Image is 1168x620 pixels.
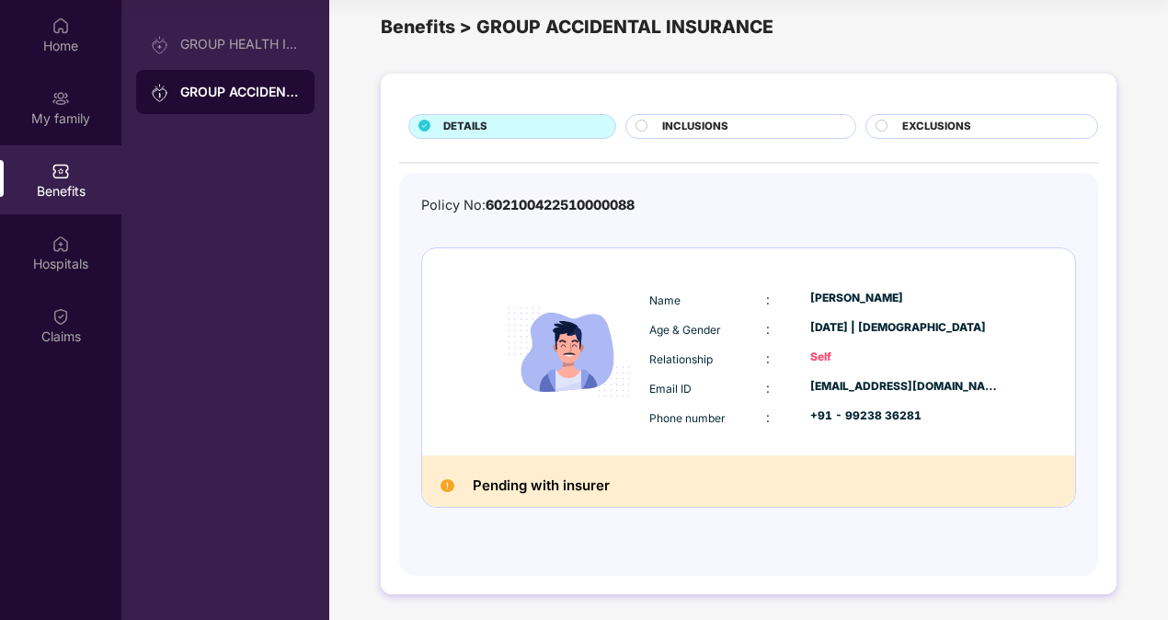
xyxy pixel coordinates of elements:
img: svg+xml;base64,PHN2ZyBpZD0iSG9zcGl0YWxzIiB4bWxucz0iaHR0cDovL3d3dy53My5vcmcvMjAwMC9zdmciIHdpZHRoPS... [52,235,70,253]
span: 602100422510000088 [486,197,635,212]
span: : [766,380,770,396]
div: +91 - 99238 36281 [810,408,1000,425]
span: INCLUSIONS [662,119,728,135]
img: icon [493,276,645,428]
span: DETAILS [443,119,487,135]
img: svg+xml;base64,PHN2ZyBpZD0iSG9tZSIgeG1sbnM9Imh0dHA6Ly93d3cudzMub3JnLzIwMDAvc3ZnIiB3aWR0aD0iMjAiIG... [52,17,70,35]
img: svg+xml;base64,PHN2ZyB3aWR0aD0iMjAiIGhlaWdodD0iMjAiIHZpZXdCb3g9IjAgMCAyMCAyMCIgZmlsbD0ibm9uZSIgeG... [151,36,169,54]
span: : [766,350,770,366]
div: Benefits > GROUP ACCIDENTAL INSURANCE [381,13,1116,41]
div: [EMAIL_ADDRESS][DOMAIN_NAME] [810,378,1000,396]
span: Phone number [649,411,726,425]
img: Pending [441,479,454,493]
div: [PERSON_NAME] [810,290,1000,307]
span: : [766,321,770,337]
h2: Pending with insurer [473,474,610,498]
img: svg+xml;base64,PHN2ZyB3aWR0aD0iMjAiIGhlaWdodD0iMjAiIHZpZXdCb3g9IjAgMCAyMCAyMCIgZmlsbD0ibm9uZSIgeG... [52,89,70,108]
span: EXCLUSIONS [902,119,971,135]
span: : [766,409,770,425]
div: GROUP ACCIDENTAL INSURANCE [180,83,300,101]
span: Name [649,293,681,307]
img: svg+xml;base64,PHN2ZyBpZD0iQ2xhaW0iIHhtbG5zPSJodHRwOi8vd3d3LnczLm9yZy8yMDAwL3N2ZyIgd2lkdGg9IjIwIi... [52,307,70,326]
img: svg+xml;base64,PHN2ZyB3aWR0aD0iMjAiIGhlaWdodD0iMjAiIHZpZXdCb3g9IjAgMCAyMCAyMCIgZmlsbD0ibm9uZSIgeG... [151,84,169,102]
span: Relationship [649,352,713,366]
div: [DATE] | [DEMOGRAPHIC_DATA] [810,319,1000,337]
span: : [766,292,770,307]
div: GROUP HEALTH INSURANCE [180,37,300,52]
div: Policy No: [421,195,635,216]
img: svg+xml;base64,PHN2ZyBpZD0iQmVuZWZpdHMiIHhtbG5zPSJodHRwOi8vd3d3LnczLm9yZy8yMDAwL3N2ZyIgd2lkdGg9Ij... [52,162,70,180]
span: Age & Gender [649,323,721,337]
span: Email ID [649,382,692,396]
div: Self [810,349,1000,366]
